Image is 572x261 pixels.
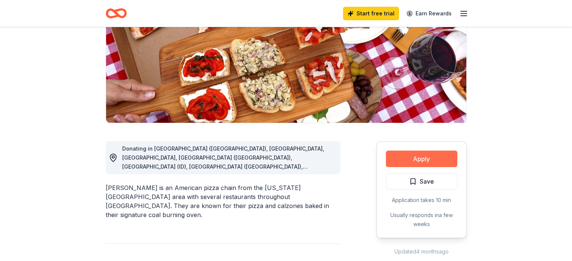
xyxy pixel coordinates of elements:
[420,177,434,186] span: Save
[106,5,127,22] a: Home
[386,173,457,190] button: Save
[386,196,457,205] div: Application takes 10 min
[376,247,467,256] div: Updated 4 months ago
[386,151,457,167] button: Apply
[402,7,456,20] a: Earn Rewards
[386,211,457,229] div: Usually responds in a few weeks
[106,183,340,219] div: [PERSON_NAME] is an American pizza chain from the [US_STATE][GEOGRAPHIC_DATA] area with several r...
[122,145,324,215] span: Donating in [GEOGRAPHIC_DATA] ([GEOGRAPHIC_DATA]), [GEOGRAPHIC_DATA], [GEOGRAPHIC_DATA], [GEOGRAP...
[343,7,399,20] a: Start free trial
